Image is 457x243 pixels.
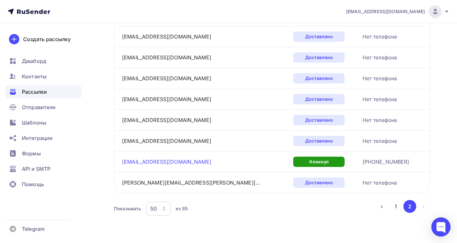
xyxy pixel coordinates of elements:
[22,73,47,80] span: Контакты
[22,103,56,111] span: Отправители
[363,179,397,187] div: Нет телефона
[22,165,50,173] span: API и SMTP
[346,8,425,15] span: [EMAIL_ADDRESS][DOMAIN_NAME]
[122,33,211,40] a: [EMAIL_ADDRESS][DOMAIN_NAME]
[150,205,157,213] div: 50
[22,88,47,96] span: Рассылки
[5,85,82,98] a: Рассылки
[293,73,345,83] div: Доставлено
[5,116,82,129] a: Шаблоны
[122,54,211,61] a: [EMAIL_ADDRESS][DOMAIN_NAME]
[363,137,397,145] div: Нет телефона
[122,75,211,82] a: [EMAIL_ADDRESS][DOMAIN_NAME]
[5,70,82,83] a: Контакты
[122,179,260,186] a: [PERSON_NAME][EMAIL_ADDRESS][PERSON_NAME][DOMAIN_NAME]
[375,200,388,213] button: Go to previous page
[122,159,211,165] a: [EMAIL_ADDRESS][DOMAIN_NAME]
[293,157,345,167] div: Кликнул
[22,119,46,126] span: Шаблоны
[5,101,82,114] a: Отправители
[23,35,71,43] div: Создать рассылку
[293,94,345,104] div: Доставлено
[363,74,397,82] div: Нет телефона
[22,57,46,65] span: Дашборд
[22,225,45,233] span: Telegram
[293,136,345,146] div: Доставлено
[176,205,188,212] div: из 85
[293,178,345,188] div: Доставлено
[122,96,211,102] a: [EMAIL_ADDRESS][DOMAIN_NAME]
[22,150,41,157] span: Формы
[375,200,430,213] ul: Pagination
[293,52,345,63] div: Доставлено
[403,200,416,213] button: Go to page 2
[346,5,449,18] a: [EMAIL_ADDRESS][DOMAIN_NAME]
[22,180,44,188] span: Помощь
[363,95,397,103] div: Нет телефона
[122,138,211,144] a: [EMAIL_ADDRESS][DOMAIN_NAME]
[363,33,397,40] div: Нет телефона
[363,54,397,61] div: Нет телефона
[114,205,141,212] div: Показывать
[5,147,82,160] a: Формы
[389,200,402,213] button: Go to page 1
[363,158,409,166] div: [PHONE_NUMBER]
[22,134,53,142] span: Интеграции
[122,117,211,123] a: [EMAIL_ADDRESS][DOMAIN_NAME]
[5,55,82,67] a: Дашборд
[363,116,397,124] div: Нет телефона
[145,201,171,216] button: 50
[293,31,345,42] div: Доставлено
[293,115,345,125] div: Доставлено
